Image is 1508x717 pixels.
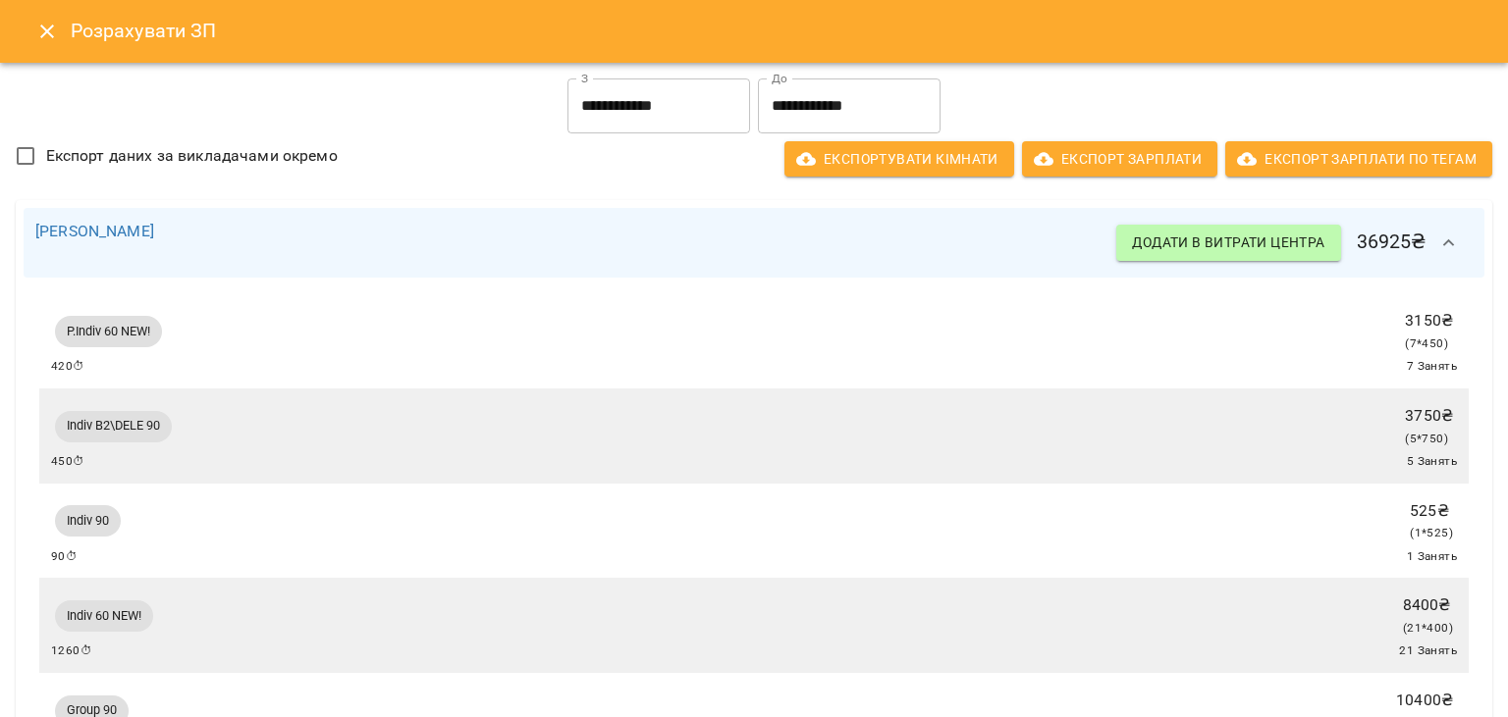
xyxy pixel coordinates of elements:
span: Експорт даних за викладачами окремо [46,144,338,168]
span: Indiv B2\DELE 90 [55,417,172,435]
span: Експорт Зарплати [1038,147,1202,171]
a: [PERSON_NAME] [35,222,154,240]
h6: 36925 ₴ [1116,220,1473,267]
span: Експортувати кімнати [800,147,998,171]
p: 8400 ₴ [1403,593,1453,617]
button: Додати в витрати центра [1116,225,1340,260]
p: 525 ₴ [1410,499,1453,523]
h6: Розрахувати ЗП [71,16,1484,46]
button: Експорт Зарплати [1022,141,1217,177]
span: 1 Занять [1407,547,1457,567]
button: Експортувати кімнати [784,141,1014,177]
span: 21 Занять [1399,641,1457,661]
span: 1260 ⏱ [51,641,92,661]
span: ( 7 * 450 ) [1405,336,1448,350]
span: 7 Занять [1407,357,1457,377]
span: 420 ⏱ [51,357,85,377]
button: Експорт Зарплати по тегам [1225,141,1492,177]
span: P.Indiv 60 NEW! [55,323,162,340]
span: 5 Занять [1407,452,1457,472]
span: Indiv 60 NEW! [55,607,153,625]
p: 10400 ₴ [1396,689,1453,712]
p: 3150 ₴ [1405,309,1453,333]
span: 90 ⏱ [51,547,78,567]
span: ( 1 * 525 ) [1410,526,1453,539]
span: Додати в витрати центра [1132,230,1324,254]
span: Експорт Зарплати по тегам [1241,147,1477,171]
span: 450 ⏱ [51,452,85,472]
span: Indiv 90 [55,512,121,530]
button: Close [24,8,71,55]
p: 3750 ₴ [1405,404,1453,428]
span: ( 5 * 750 ) [1405,432,1448,445]
span: ( 21 * 400 ) [1403,621,1453,635]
